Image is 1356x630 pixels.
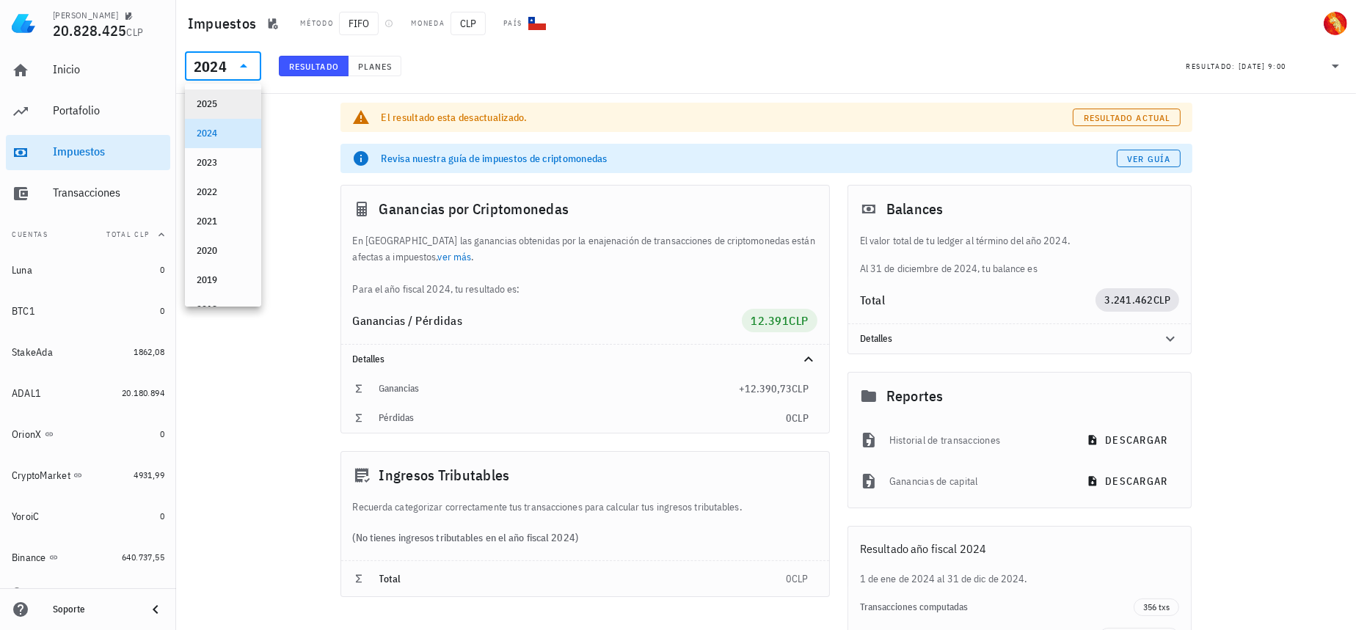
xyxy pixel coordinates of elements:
div: Resultado:[DATE] 9:00 [1177,52,1353,80]
span: 4931,99 [134,469,164,480]
div: Moneda [411,18,445,29]
span: Ganancias / Pérdidas [353,313,463,328]
span: CLP [789,313,809,328]
div: Detalles [353,354,782,365]
div: Inicio [53,62,164,76]
span: +12.390,73 [739,382,792,395]
a: CryptoMarket 4931,99 [6,458,170,493]
div: ADAL1 [12,387,41,400]
div: 2022 [197,186,249,198]
button: descargar [1078,468,1179,494]
span: 3.241.462 [1104,293,1153,307]
div: Balances [848,186,1192,232]
div: Ingresos Tributables [341,452,829,499]
span: 12.391 [751,313,789,328]
span: Total CLP [106,230,150,239]
div: Soporte [53,604,135,615]
button: Planes [349,56,402,76]
div: 2024 [194,59,227,74]
span: 0 [160,510,164,521]
p: El valor total de tu ledger al término del año 2024. [860,232,1180,249]
div: 2025 [197,98,249,110]
div: [DATE] 9:00 [1239,59,1286,74]
div: Ganancias de capital [889,465,1066,497]
div: Luna [12,264,32,276]
button: CuentasTotal CLP [6,217,170,252]
div: Resultado: [1186,56,1239,76]
span: CLP [1153,293,1171,307]
span: 0 [160,305,164,316]
span: Resultado [288,61,339,72]
div: País [503,18,522,29]
div: StakeAda [12,346,53,359]
span: Total [379,572,401,585]
span: descargar [1090,433,1167,447]
div: Ganancias por Criptomonedas [341,186,829,232]
span: CLP [451,12,486,35]
img: LedgiFi [12,12,35,35]
div: BTC1 [12,305,35,318]
a: YoroiC 0 [6,499,170,534]
button: Resultado [279,56,349,76]
a: ADAL1 20.180.894 [6,376,170,411]
div: 2024 [197,128,249,139]
span: Resultado actual [1083,112,1170,123]
a: Luna 0 [6,252,170,287]
div: Portafolio [53,103,164,117]
div: El resultado esta desactualizado. [382,110,1073,125]
span: 0 [786,411,792,425]
span: FIFO [339,12,379,35]
div: Binance [12,552,46,564]
div: YoroiC [12,510,40,523]
span: CLP [792,382,809,395]
span: 20.828.425 [53,21,127,40]
div: Recuerda categorizar correctamente tus transacciones para calcular tus ingresos tributables. [341,499,829,515]
div: Reportes [848,373,1192,420]
div: 1 de ene de 2024 al 31 de dic de 2024. [848,571,1192,587]
a: OrionX 0 [6,417,170,452]
div: Revisa nuestra guía de impuestos de criptomonedas [382,151,1117,166]
button: descargar [1078,427,1179,453]
div: Transacciones computadas [860,601,1134,613]
div: 2019 [197,274,249,286]
div: CryptoMarket [12,469,70,482]
div: Pérdidas [379,412,786,424]
span: CLP [792,411,809,425]
span: 640.737,55 [122,552,164,563]
a: Transacciones [6,176,170,211]
span: CLP [127,26,144,39]
a: Impuestos [6,135,170,170]
div: Impuestos [53,144,164,158]
span: agregar cuenta [15,587,92,596]
div: CL-icon [528,15,546,32]
span: 1862,08 [134,346,164,357]
div: Resultado año fiscal 2024 [848,527,1192,571]
div: Transacciones [53,186,164,199]
div: (No tienes ingresos tributables en el año fiscal 2024) [341,515,829,560]
div: OrionX [12,428,42,441]
div: Total [860,294,1096,306]
span: Ver guía [1126,153,1170,164]
div: Ganancias [379,383,739,395]
span: descargar [1090,475,1167,488]
a: StakeAda 1862,08 [6,334,170,370]
div: 2018 [197,304,249,315]
div: Detalles [848,324,1192,354]
span: Planes [357,61,393,72]
div: Método [300,18,333,29]
button: agregar cuenta [9,584,99,598]
a: BTC1 0 [6,293,170,329]
div: 2024 [185,51,261,81]
a: Ver guía [1117,150,1181,167]
a: Portafolio [6,94,170,129]
span: 0 [786,572,792,585]
div: [PERSON_NAME] [53,10,118,21]
div: 2021 [197,216,249,227]
span: CLP [792,572,809,585]
a: Binance 640.737,55 [6,540,170,575]
h1: Impuestos [188,12,262,35]
button: Resultado actual [1073,109,1180,126]
div: Al 31 de diciembre de 2024, tu balance es [848,232,1192,276]
div: Historial de transacciones [889,424,1066,456]
span: 0 [160,264,164,275]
